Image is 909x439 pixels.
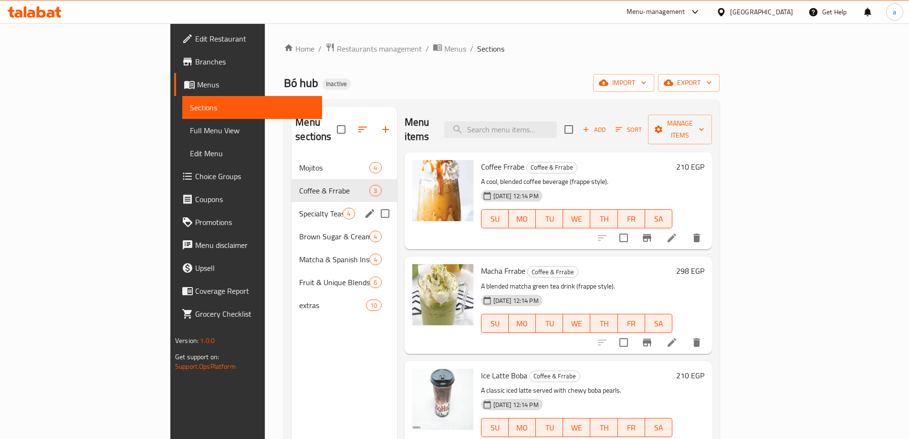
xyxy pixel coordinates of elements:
button: Add [579,122,609,137]
span: Select to update [614,228,634,248]
span: SA [649,212,669,226]
a: Branches [174,50,322,73]
button: FR [618,314,645,333]
span: Coffee & Frrabe [527,162,577,173]
span: Sort sections [351,118,374,141]
span: Menus [197,79,314,90]
button: Sort [613,122,644,137]
p: A classic iced latte served with chewy boba pearls. [481,385,673,396]
nav: breadcrumb [284,43,720,55]
span: Sort items [609,122,648,137]
span: Macha Frrabe [481,264,525,278]
span: Select to update [614,332,634,353]
span: Mojitos [299,162,369,173]
button: TH [590,418,617,437]
h6: 210 EGP [676,369,704,382]
span: Edit Restaurant [195,33,314,44]
span: Sections [190,102,314,113]
button: WE [563,209,590,228]
div: items [369,254,381,265]
button: Branch-specific-item [636,226,658,249]
span: extras [299,300,366,311]
span: TH [594,421,614,435]
div: [GEOGRAPHIC_DATA] [730,7,793,17]
a: Edit menu item [666,337,678,348]
div: items [369,185,381,196]
span: Coffee & Frrabe [299,185,369,196]
a: Menu disclaimer [174,234,322,257]
span: FR [622,212,641,226]
div: Specialty Teas & Boba Drinks [299,208,343,219]
h2: Menu items [405,115,433,144]
button: MO [509,418,536,437]
span: Coverage Report [195,285,314,297]
button: SA [645,209,672,228]
span: SU [485,421,505,435]
span: Specialty Teas & [PERSON_NAME] [299,208,343,219]
span: Sections [477,43,504,54]
span: FR [622,317,641,331]
a: Coupons [174,188,322,211]
div: Fruit & Unique Blends6 [292,271,397,294]
span: 4 [370,163,381,172]
div: items [369,162,381,173]
span: export [666,77,712,89]
img: Coffee Frrabe [412,160,473,221]
div: Coffee & Frrabe3 [292,179,397,202]
a: Restaurants management [325,43,422,55]
p: A cool, blended coffee beverage (frappe style). [481,176,673,188]
span: TU [540,212,559,226]
span: Get support on: [175,351,219,363]
a: Full Menu View [182,119,322,142]
span: Upsell [195,262,314,274]
button: MO [509,209,536,228]
button: TH [590,209,617,228]
span: Select section [559,119,579,139]
h6: 298 EGP [676,264,704,278]
h6: 210 EGP [676,160,704,173]
li: / [426,43,429,54]
a: Upsell [174,257,322,279]
button: delete [685,331,708,354]
div: Mojitos4 [292,156,397,179]
a: Sections [182,96,322,119]
nav: Menu sections [292,152,397,321]
button: delete [685,226,708,249]
button: SU [481,314,509,333]
a: Support.OpsPlatform [175,360,236,373]
a: Coverage Report [174,279,322,302]
div: Menu-management [627,6,685,18]
div: items [369,277,381,288]
span: Full Menu View [190,125,314,136]
span: import [601,77,647,89]
span: Add [581,124,607,135]
div: items [366,300,381,311]
span: [DATE] 12:14 PM [490,192,543,201]
span: TH [594,317,614,331]
div: Matcha & Spanish Inspired [299,254,369,265]
span: Sort [616,124,642,135]
a: Edit menu item [666,232,678,244]
button: TU [536,314,563,333]
span: Select all sections [331,119,351,139]
span: Ice Latte Boba [481,368,527,383]
span: MO [512,212,532,226]
div: Fruit & Unique Blends [299,277,369,288]
span: Grocery Checklist [195,308,314,320]
img: Ice Latte Boba [412,369,473,430]
button: edit [363,206,377,221]
span: Inactive [322,80,351,88]
span: [DATE] 12:14 PM [490,296,543,305]
input: search [444,121,557,138]
li: / [470,43,473,54]
span: WE [567,421,586,435]
span: 10 [366,301,381,310]
span: 4 [370,255,381,264]
span: FR [622,421,641,435]
span: Branches [195,56,314,67]
button: FR [618,418,645,437]
span: Brown Sugar & Cream Brulee [299,231,369,242]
